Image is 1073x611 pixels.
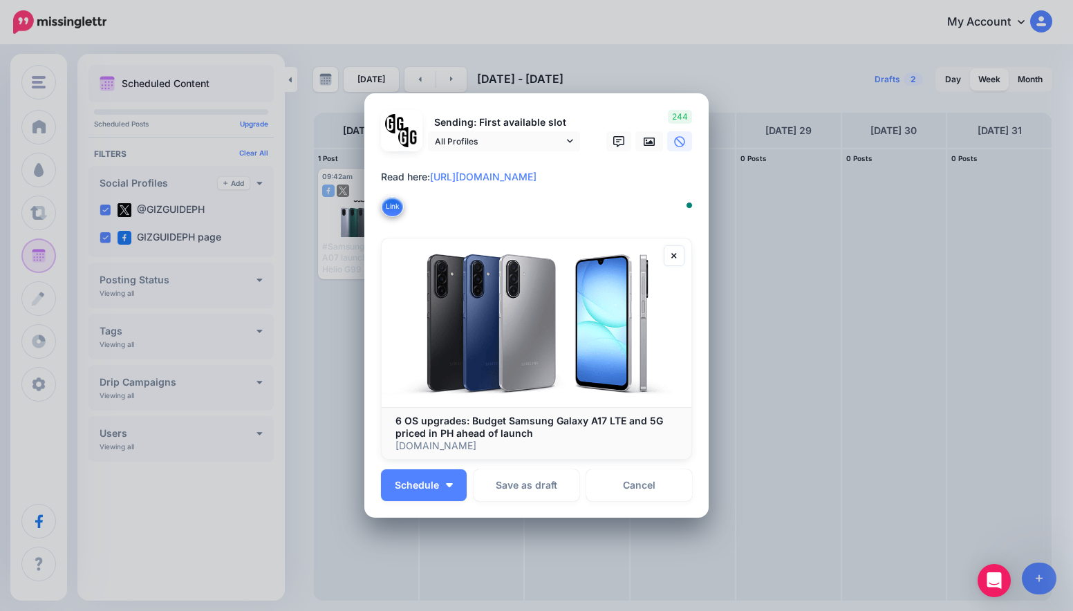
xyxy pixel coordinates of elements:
p: Sending: First available slot [428,115,580,131]
img: 6 OS upgrades: Budget Samsung Galaxy A17 LTE and 5G priced in PH ahead of launch [382,238,691,407]
textarea: To enrich screen reader interactions, please activate Accessibility in Grammarly extension settings [381,169,699,218]
b: 6 OS upgrades: Budget Samsung Galaxy A17 LTE and 5G priced in PH ahead of launch [395,415,663,439]
div: Open Intercom Messenger [978,564,1011,597]
button: Schedule [381,469,467,501]
img: arrow-down-white.png [446,483,453,487]
a: All Profiles [428,131,580,151]
div: Read here: [381,169,699,185]
span: Schedule [395,480,439,490]
img: 353459792_649996473822713_4483302954317148903_n-bsa138318.png [385,114,405,134]
button: Link [381,196,404,217]
p: [DOMAIN_NAME] [395,440,678,452]
span: All Profiles [435,134,563,149]
img: JT5sWCfR-79925.png [398,127,418,147]
button: Save as draft [474,469,579,501]
a: Cancel [586,469,692,501]
span: 244 [668,110,692,124]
